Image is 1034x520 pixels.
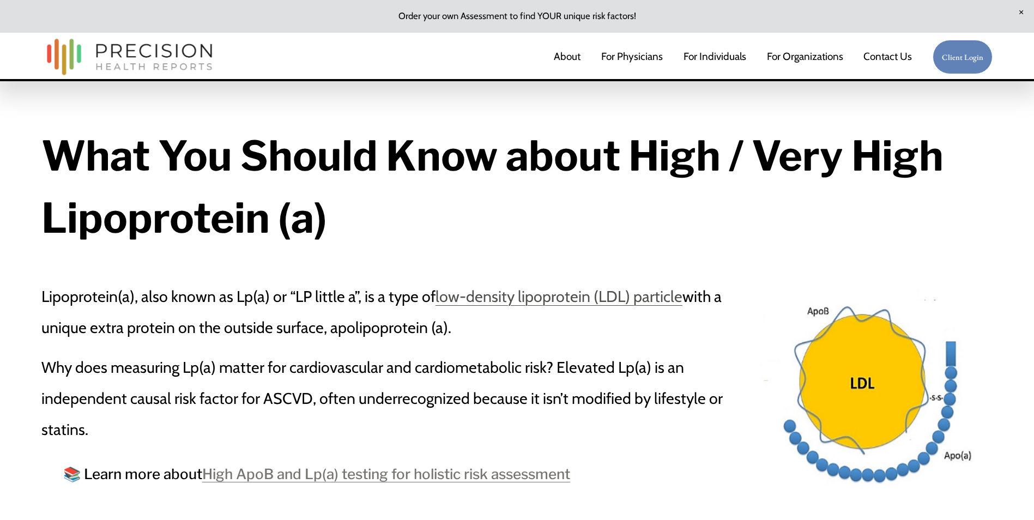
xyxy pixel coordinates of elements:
[41,281,753,343] p: Lipoprotein(a), also known as Lp(a) or “LP little a”, is a type of with a unique extra protein on...
[554,46,581,69] a: About
[767,46,843,69] a: folder dropdown
[436,287,682,306] a: low-density lipoprotein (LDL) particle
[41,131,952,242] strong: What You Should Know about High / Very High Lipoprotein (a)
[684,46,746,69] a: For Individuals
[601,46,663,69] a: For Physicians
[41,352,753,445] p: Why does measuring Lp(a) matter for cardiovascular and cardiometabolic risk? Elevated Lp(a) is an...
[767,46,843,67] span: For Organizations
[41,34,218,80] img: Precision Health Reports
[933,40,993,74] a: Client Login
[63,463,753,486] h4: 📚 Learn more about
[863,46,912,69] a: Contact Us
[202,465,570,482] a: High ApoB and Lp(a) testing for holistic risk assessment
